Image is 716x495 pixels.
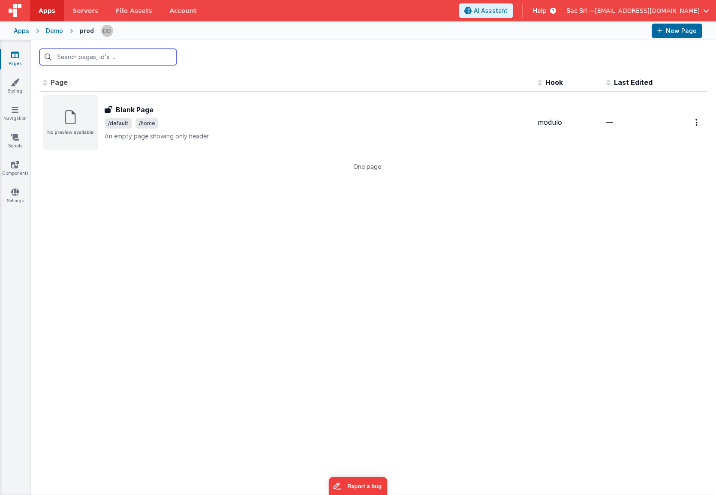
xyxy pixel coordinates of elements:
span: Apps [39,6,55,15]
button: Options [690,114,704,131]
div: Demo [46,27,63,35]
span: Page [51,78,68,87]
img: 5566de74795503dc7562e9a7bf0f5380 [101,25,113,37]
button: Sac Srl — [EMAIL_ADDRESS][DOMAIN_NAME] [566,6,709,15]
p: An empty page showing only header [105,132,531,141]
span: Hook [545,78,563,87]
span: Help [533,6,547,15]
div: prod [80,27,94,35]
span: /home [135,118,158,129]
div: Apps [14,27,29,35]
span: Sac Srl — [566,6,595,15]
button: AI Assistant [459,3,513,18]
span: /default [105,118,132,129]
span: AI Assistant [474,6,508,15]
span: [EMAIL_ADDRESS][DOMAIN_NAME] [595,6,700,15]
button: New Page [652,24,702,38]
h3: Blank Page [116,105,153,115]
span: File Assets [116,6,153,15]
p: One page [39,162,695,171]
span: Servers [72,6,98,15]
span: — [606,118,613,126]
input: Search pages, id's ... [39,49,177,65]
iframe: Marker.io feedback button [329,477,388,495]
span: Last Edited [614,78,653,87]
div: modulo [538,117,599,127]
